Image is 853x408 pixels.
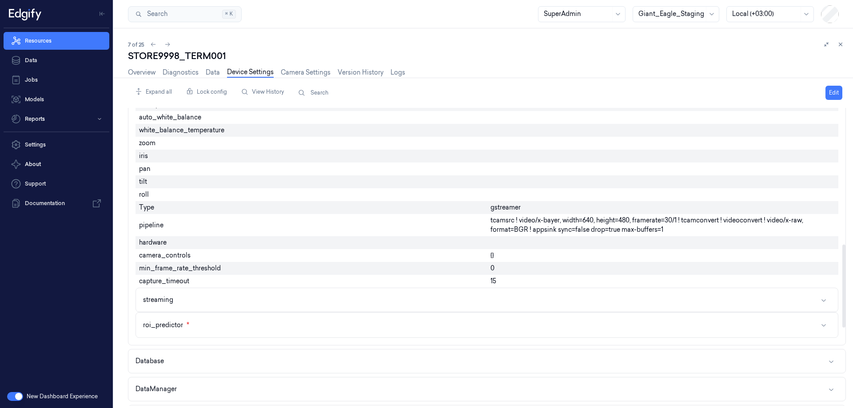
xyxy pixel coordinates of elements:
a: Version History [338,68,383,77]
span: auto_white_balance [139,113,201,122]
a: Support [4,175,109,193]
a: Documentation [4,194,109,212]
div: Database [136,357,164,366]
a: Device Settings [227,67,274,78]
button: Database [128,349,845,373]
button: Edit [825,86,842,100]
a: Models [4,91,109,108]
span: hardware [139,238,167,247]
span: 15 [490,277,496,286]
div: DataManager [136,384,177,394]
span: {} [490,251,494,260]
button: Search⌘K [128,6,242,22]
span: iris [139,151,148,161]
a: Resources [4,32,109,50]
div: Lock config [183,83,231,100]
a: Settings [4,136,109,154]
span: Type [139,203,154,212]
button: View History [238,85,287,99]
span: camera_controls [139,251,191,260]
a: Overview [128,68,155,77]
span: Search [143,9,167,19]
span: pan [139,164,151,174]
span: zoom [139,139,155,148]
button: streaming [136,288,838,312]
span: min_frame_rate_threshold [139,264,221,273]
span: capture_timeout [139,277,189,286]
button: roi_predictor* [136,313,838,337]
a: Jobs [4,71,109,89]
span: tilt [139,177,147,186]
a: Camera Settings [281,68,331,77]
button: Lock config [183,85,231,99]
span: white_balance_temperature [139,126,224,135]
a: Data [206,68,220,77]
div: STORE9998_TERM001 [128,50,846,62]
a: Data [4,51,109,69]
button: Toggle Navigation [95,7,109,21]
div: roi_predictor [143,320,189,330]
a: Diagnostics [163,68,199,77]
span: pipeline [139,221,163,230]
button: Expand all [132,85,175,99]
span: tcamsrc ! video/x-bayer, width=640, height=480, framerate=30/1 ! tcamconvert ! videoconvert ! vid... [490,216,835,234]
div: streaming [143,295,173,305]
div: Expand all [132,83,175,100]
span: roll [139,190,149,199]
span: gstreamer [490,203,521,212]
button: DataManager [128,377,845,401]
button: Reports [4,110,109,128]
span: 7 of 25 [128,41,144,48]
a: Logs [391,68,405,77]
button: About [4,155,109,173]
span: 0 [490,264,494,273]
